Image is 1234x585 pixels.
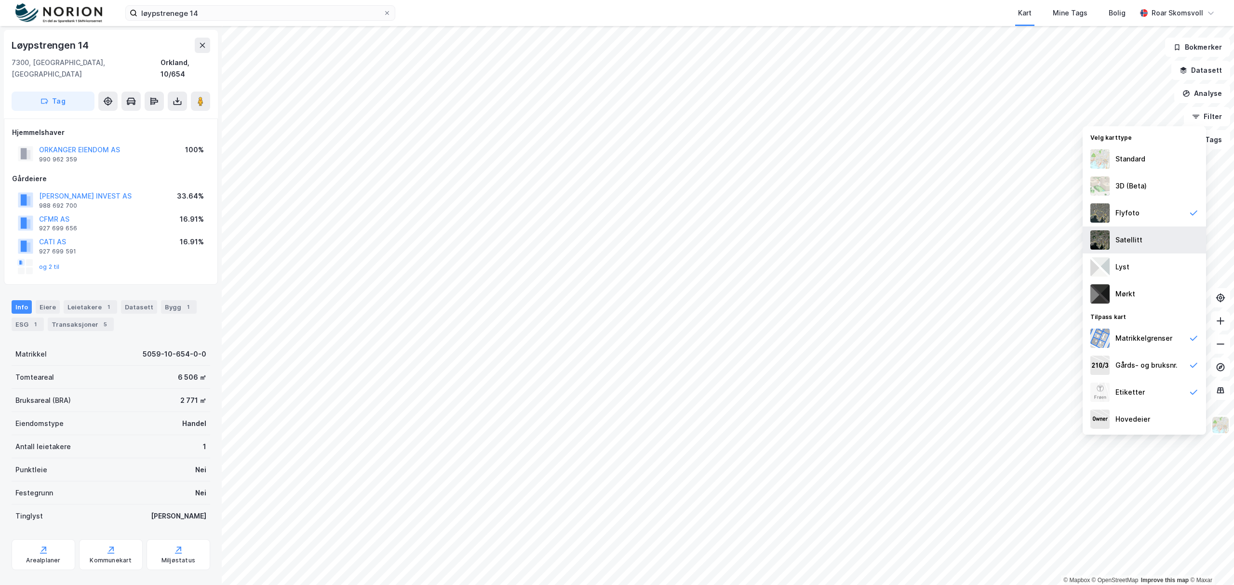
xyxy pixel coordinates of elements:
[1141,577,1189,584] a: Improve this map
[137,6,383,20] input: Søk på adresse, matrikkel, gårdeiere, leietakere eller personer
[1090,410,1110,429] img: majorOwner.b5e170eddb5c04bfeeff.jpeg
[26,557,60,564] div: Arealplaner
[185,144,204,156] div: 100%
[180,395,206,406] div: 2 771 ㎡
[15,395,71,406] div: Bruksareal (BRA)
[195,464,206,476] div: Nei
[161,557,195,564] div: Miljøstatus
[1063,577,1090,584] a: Mapbox
[15,348,47,360] div: Matrikkel
[1165,38,1230,57] button: Bokmerker
[161,57,210,80] div: Orkland, 10/654
[121,300,157,314] div: Datasett
[1090,284,1110,304] img: nCdM7BzjoCAAAAAElFTkSuQmCC
[36,300,60,314] div: Eiere
[39,248,76,255] div: 927 699 591
[15,372,54,383] div: Tomteareal
[90,557,132,564] div: Kommunekart
[1115,288,1135,300] div: Mørkt
[12,300,32,314] div: Info
[1152,7,1203,19] div: Roar Skomsvoll
[161,300,197,314] div: Bygg
[1115,153,1145,165] div: Standard
[183,302,193,312] div: 1
[178,372,206,383] div: 6 506 ㎡
[1092,577,1139,584] a: OpenStreetMap
[182,418,206,429] div: Handel
[1053,7,1087,19] div: Mine Tags
[12,127,210,138] div: Hjemmelshaver
[12,92,94,111] button: Tag
[1185,130,1230,149] button: Tags
[1184,107,1230,126] button: Filter
[15,464,47,476] div: Punktleie
[1018,7,1032,19] div: Kart
[15,418,64,429] div: Eiendomstype
[195,487,206,499] div: Nei
[177,190,204,202] div: 33.64%
[1115,386,1145,398] div: Etiketter
[12,173,210,185] div: Gårdeiere
[1115,359,1178,371] div: Gårds- og bruksnr.
[1174,84,1230,103] button: Analyse
[15,441,71,452] div: Antall leietakere
[1090,176,1110,196] img: Z
[1171,61,1230,80] button: Datasett
[151,510,206,522] div: [PERSON_NAME]
[1115,261,1129,273] div: Lyst
[64,300,117,314] div: Leietakere
[143,348,206,360] div: 5059-10-654-0-0
[1090,257,1110,277] img: luj3wr1y2y3+OchiMxRmMxRlscgabnMEmZ7DJGWxyBpucwSZnsMkZbHIGm5zBJmewyRlscgabnMEmZ7DJGWxyBpucwSZnsMkZ...
[39,202,77,210] div: 988 692 700
[1090,329,1110,348] img: cadastreBorders.cfe08de4b5ddd52a10de.jpeg
[1090,356,1110,375] img: cadastreKeys.547ab17ec502f5a4ef2b.jpeg
[104,302,113,312] div: 1
[15,3,102,23] img: norion-logo.80e7a08dc31c2e691866.png
[1090,149,1110,169] img: Z
[1090,230,1110,250] img: 9k=
[1115,180,1147,192] div: 3D (Beta)
[30,319,40,329] div: 1
[1083,307,1206,325] div: Tilpass kart
[1083,128,1206,146] div: Velg karttype
[1115,332,1172,344] div: Matrikkelgrenser
[12,318,44,331] div: ESG
[39,156,77,163] div: 990 962 359
[180,236,204,248] div: 16.91%
[12,38,91,53] div: Løypstrengen 14
[1109,7,1126,19] div: Bolig
[100,319,110,329] div: 5
[1115,207,1140,219] div: Flyfoto
[1115,413,1150,425] div: Hovedeier
[1115,234,1142,246] div: Satellitt
[180,213,204,225] div: 16.91%
[1186,539,1234,585] iframe: Chat Widget
[15,510,43,522] div: Tinglyst
[1211,416,1230,434] img: Z
[12,57,161,80] div: 7300, [GEOGRAPHIC_DATA], [GEOGRAPHIC_DATA]
[15,487,53,499] div: Festegrunn
[39,225,77,232] div: 927 699 656
[203,441,206,452] div: 1
[48,318,114,331] div: Transaksjoner
[1090,383,1110,402] img: Z
[1090,203,1110,223] img: Z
